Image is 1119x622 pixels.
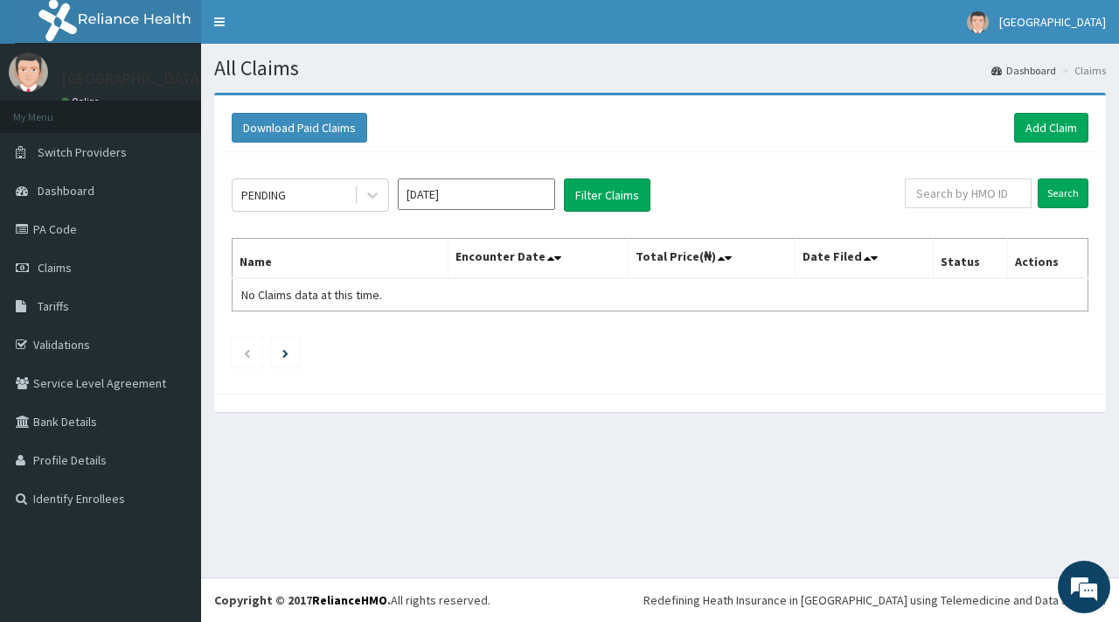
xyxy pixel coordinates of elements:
span: Tariffs [38,298,69,314]
div: Redefining Heath Insurance in [GEOGRAPHIC_DATA] using Telemedicine and Data Science! [643,591,1106,609]
img: User Image [967,11,989,33]
p: [GEOGRAPHIC_DATA] [61,71,205,87]
a: RelianceHMO [312,592,387,608]
span: Claims [38,260,72,276]
th: Total Price(₦) [628,239,795,279]
a: Next page [282,345,288,360]
input: Search by HMO ID [905,178,1032,208]
button: Filter Claims [564,178,650,212]
span: No Claims data at this time. [241,287,382,303]
input: Select Month and Year [398,178,555,210]
input: Search [1038,178,1088,208]
footer: All rights reserved. [201,577,1119,622]
span: Switch Providers [38,144,127,160]
li: Claims [1058,63,1106,78]
h1: All Claims [214,57,1106,80]
th: Name [233,239,448,279]
th: Encounter Date [448,239,628,279]
span: Dashboard [38,183,94,199]
a: Previous page [243,345,251,360]
img: User Image [9,52,48,92]
th: Status [933,239,1007,279]
a: Dashboard [991,63,1056,78]
div: PENDING [241,186,286,204]
a: Add Claim [1014,113,1088,143]
button: Download Paid Claims [232,113,367,143]
strong: Copyright © 2017 . [214,592,391,608]
a: Online [61,95,103,108]
th: Actions [1007,239,1088,279]
span: [GEOGRAPHIC_DATA] [999,14,1106,30]
th: Date Filed [795,239,933,279]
